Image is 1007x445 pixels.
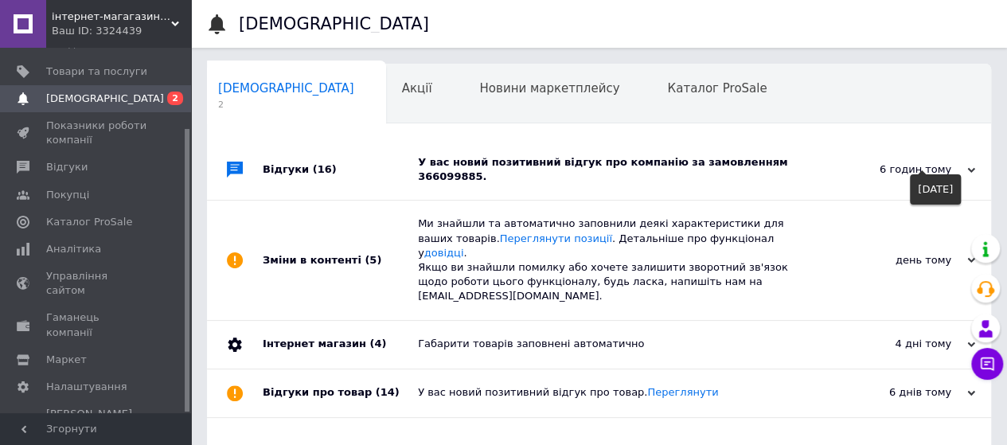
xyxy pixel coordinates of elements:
span: (14) [376,386,400,398]
span: [DEMOGRAPHIC_DATA] [218,81,354,96]
a: довідці [424,247,464,259]
span: Товари та послуги [46,64,147,79]
div: У вас новий позитивний відгук про товар. [418,385,816,400]
span: Показники роботи компанії [46,119,147,147]
span: Покупці [46,188,89,202]
div: Відгуки [263,139,418,200]
div: 4 дні тому [816,337,975,351]
a: Переглянути [647,386,718,398]
span: Каталог ProSale [667,81,767,96]
span: Маркет [46,353,87,367]
span: Каталог ProSale [46,215,132,229]
span: 2 [218,99,354,111]
span: 2 [167,92,183,105]
div: Габарити товарів заповнені автоматично [418,337,816,351]
h1: [DEMOGRAPHIC_DATA] [239,14,429,33]
span: Акції [402,81,432,96]
span: Аналітика [46,242,101,256]
div: Зміни в контенті [263,201,418,319]
div: Ваш ID: 3324439 [52,24,191,38]
div: Відгуки про товар [263,369,418,417]
div: 6 годин тому [816,162,975,177]
span: (4) [369,338,386,349]
div: Інтернет магазин [263,321,418,369]
span: (16) [313,163,337,175]
span: [DEMOGRAPHIC_DATA] [46,92,164,106]
a: Переглянути позиції [500,232,612,244]
span: Новини маркетплейсу [479,81,619,96]
span: Гаманець компанії [46,310,147,339]
span: інтернет-магагазин mix_konditer [52,10,171,24]
div: Ми знайшли та автоматично заповнили деякі характеристики для ваших товарів. . Детальніше про функ... [418,217,816,303]
span: Управління сайтом [46,269,147,298]
button: Чат з покупцем [971,348,1003,380]
span: Налаштування [46,380,127,394]
div: день тому [816,253,975,267]
span: Відгуки [46,160,88,174]
div: [DATE] [910,174,961,205]
span: (5) [365,254,381,266]
div: У вас новий позитивний відгук про компанію за замовленням 366099885. [418,155,816,184]
div: 6 днів тому [816,385,975,400]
